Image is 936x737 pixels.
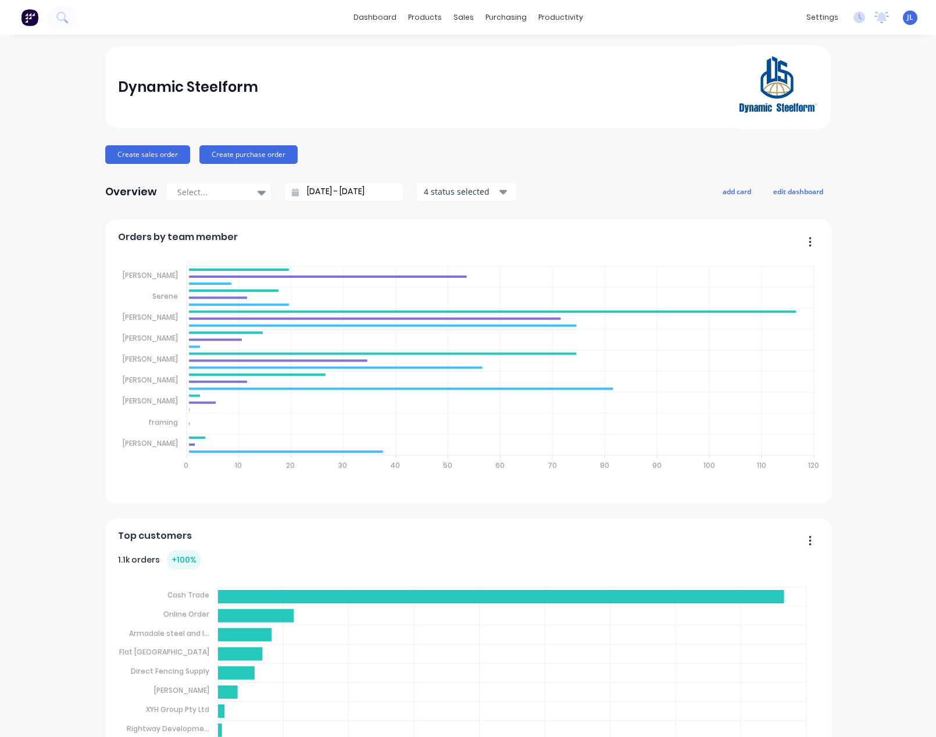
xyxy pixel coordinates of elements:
div: productivity [533,9,589,26]
tspan: framing [148,417,178,427]
tspan: Cash Trade [167,590,209,600]
tspan: 10 [234,460,241,470]
a: dashboard [348,9,402,26]
tspan: 50 [442,460,452,470]
tspan: Online Order [163,609,209,619]
tspan: [PERSON_NAME] [123,354,178,364]
tspan: Direct Fencing Supply [131,666,209,676]
tspan: XYH Group Pty Ltd [146,704,209,714]
tspan: 80 [600,460,609,470]
div: sales [448,9,480,26]
tspan: [PERSON_NAME] [123,438,178,448]
tspan: [PERSON_NAME] [123,375,178,385]
button: Create sales order [105,145,190,164]
tspan: 90 [652,460,662,470]
tspan: 40 [390,460,400,470]
tspan: [PERSON_NAME] [123,333,178,343]
div: purchasing [480,9,533,26]
span: Top customers [118,529,192,543]
tspan: Granny Flat [GEOGRAPHIC_DATA] [91,647,209,657]
img: Dynamic Steelform [737,45,818,129]
div: + 100 % [167,550,201,570]
tspan: 120 [808,460,819,470]
tspan: 100 [703,460,715,470]
button: 4 status selected [417,183,516,201]
img: Factory [21,9,38,26]
tspan: [PERSON_NAME] [123,396,178,406]
tspan: 60 [495,460,504,470]
span: Orders by team member [118,230,238,244]
tspan: 110 [757,460,766,470]
tspan: 30 [338,460,347,470]
button: edit dashboard [766,184,831,199]
div: settings [801,9,844,26]
tspan: Serene [152,291,178,301]
tspan: [PERSON_NAME] [154,685,209,695]
tspan: 20 [286,460,295,470]
div: 1.1k orders [118,550,201,570]
tspan: Rightway Developme... [127,724,209,734]
button: add card [715,184,759,199]
tspan: [PERSON_NAME] [123,270,178,280]
div: products [402,9,448,26]
div: Dynamic Steelform [118,76,258,99]
tspan: 70 [547,460,556,470]
tspan: 0 [183,460,188,470]
div: 4 status selected [424,185,497,198]
tspan: Armadale steel and I... [129,628,209,638]
div: Overview [105,180,157,203]
button: Create purchase order [199,145,298,164]
tspan: [PERSON_NAME] [123,312,178,322]
span: JL [907,12,913,23]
